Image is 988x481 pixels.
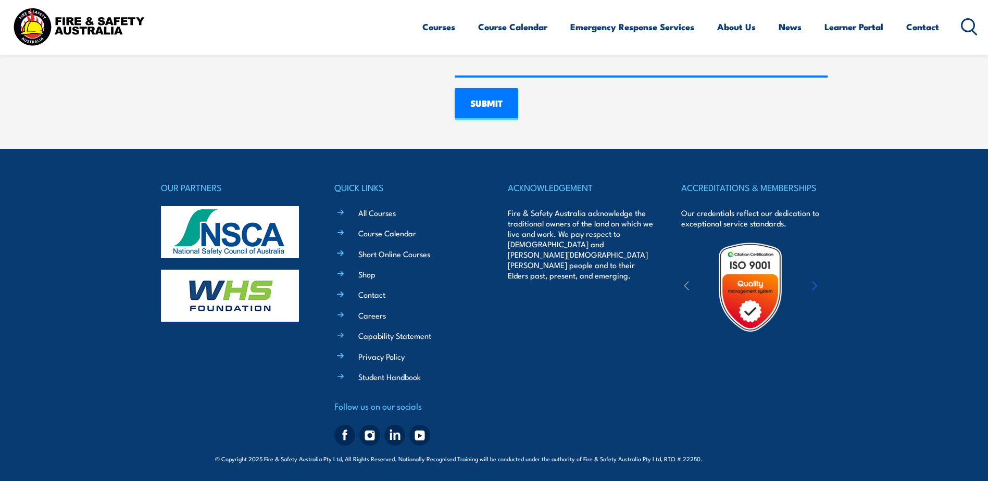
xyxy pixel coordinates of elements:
a: Course Calendar [358,227,416,238]
a: Careers [358,310,386,321]
iframe: reCAPTCHA [455,35,613,75]
h4: QUICK LINKS [334,180,480,195]
h4: OUR PARTNERS [161,180,307,195]
a: Capability Statement [358,330,431,341]
a: Short Online Courses [358,248,430,259]
a: Privacy Policy [358,351,405,362]
input: SUBMIT [455,88,518,120]
a: All Courses [358,207,396,218]
h4: ACCREDITATIONS & MEMBERSHIPS [681,180,827,195]
a: Contact [358,289,385,300]
a: Student Handbook [358,371,421,382]
a: Contact [906,13,939,41]
h4: ACKNOWLEDGEMENT [508,180,654,195]
a: Course Calendar [478,13,547,41]
span: Site: [715,454,773,463]
img: whs-logo-footer [161,270,299,322]
a: News [779,13,802,41]
img: ewpa-logo [796,269,887,305]
img: Untitled design (19) [705,242,796,333]
p: Fire & Safety Australia acknowledge the traditional owners of the land on which we live and work.... [508,208,654,281]
h4: Follow us on our socials [334,399,480,413]
span: © Copyright 2025 Fire & Safety Australia Pty Ltd, All Rights Reserved. Nationally Recognised Trai... [215,453,773,463]
img: nsca-logo-footer [161,206,299,258]
a: About Us [717,13,756,41]
a: Learner Portal [824,13,883,41]
p: Our credentials reflect our dedication to exceptional service standards. [681,208,827,229]
a: Shop [358,269,376,280]
a: KND Digital [736,453,773,463]
a: Courses [422,13,455,41]
a: Emergency Response Services [570,13,694,41]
